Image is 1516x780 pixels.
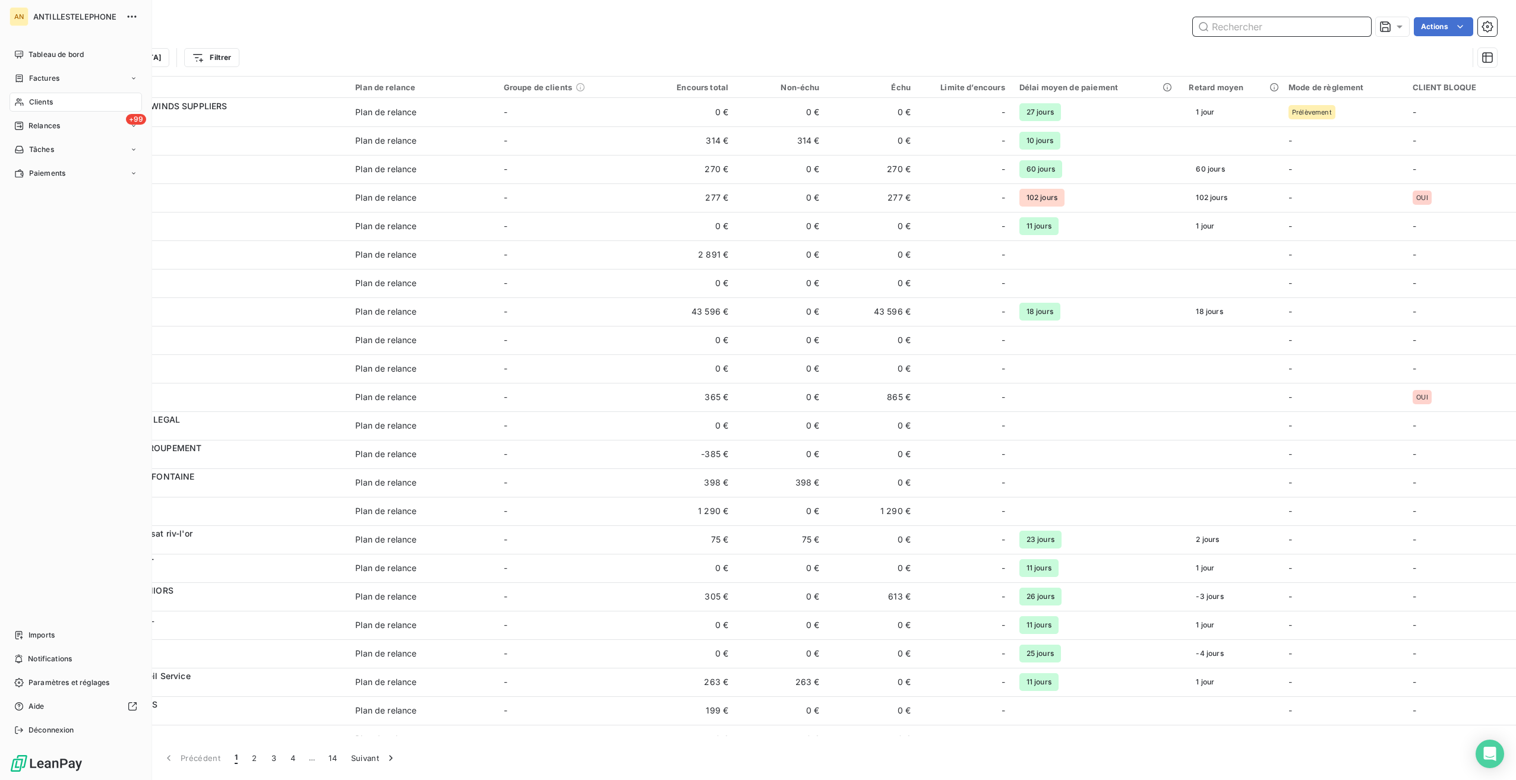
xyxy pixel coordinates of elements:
[504,506,507,516] span: -
[827,696,918,725] td: 0 €
[504,83,573,92] span: Groupe de clients
[827,212,918,240] td: 0 €
[1019,588,1062,605] span: 26 jours
[1288,335,1292,345] span: -
[504,306,507,316] span: -
[504,335,507,345] span: -
[82,283,341,295] span: 411108956
[1413,221,1416,231] span: -
[355,106,416,118] div: Plan de relance
[82,711,341,722] span: 411106327
[82,112,341,124] span: 411120056
[235,752,238,764] span: 1
[29,73,59,84] span: Factures
[82,625,341,637] span: 411107823
[735,696,826,725] td: 0 €
[827,497,918,525] td: 1 290 €
[1288,278,1292,288] span: -
[827,326,918,354] td: 0 €
[82,454,341,466] span: 411108642
[10,697,142,716] a: Aide
[1019,217,1059,235] span: 11 jours
[645,126,735,155] td: 314 €
[82,540,341,551] span: 411101063
[1413,306,1416,316] span: -
[735,126,826,155] td: 314 €
[735,611,826,639] td: 0 €
[184,48,239,67] button: Filtrer
[82,198,341,210] span: 411109466
[645,297,735,326] td: 43 596 €
[1002,363,1005,375] span: -
[1413,249,1416,259] span: -
[1288,534,1292,544] span: -
[1288,420,1292,430] span: -
[504,249,507,259] span: -
[10,754,83,773] img: Logo LeanPay
[1288,249,1292,259] span: -
[1189,103,1221,121] span: 1 jour
[1002,676,1005,688] span: -
[10,7,29,26] div: AN
[735,554,826,582] td: 0 €
[1413,420,1416,430] span: -
[735,297,826,326] td: 0 €
[504,192,507,202] span: -
[355,705,416,716] div: Plan de relance
[1413,363,1416,373] span: -
[827,269,918,297] td: 0 €
[827,554,918,582] td: 0 €
[735,383,826,411] td: 0 €
[1002,733,1005,745] span: -
[925,83,1005,92] div: Limite d’encours
[1413,563,1416,573] span: -
[82,169,341,181] span: 411105740
[1288,563,1292,573] span: -
[834,83,911,92] div: Échu
[1002,420,1005,432] span: -
[82,397,341,409] span: 411107095
[743,83,819,92] div: Non-échu
[504,392,507,402] span: -
[645,383,735,411] td: 365 €
[645,668,735,696] td: 263 €
[1189,303,1230,321] span: 18 jours
[504,278,507,288] span: -
[1292,109,1332,116] span: Prélèvement
[29,97,53,107] span: Clients
[1019,189,1065,207] span: 102 jours
[735,725,826,753] td: 0 €
[645,582,735,611] td: 305 €
[1288,164,1292,174] span: -
[645,354,735,383] td: 0 €
[355,477,416,489] div: Plan de relance
[645,411,735,440] td: 0 €
[645,98,735,126] td: 0 €
[29,121,60,131] span: Relances
[82,101,228,111] span: 12 T W S TRADE WINDS SUPPLIERS
[1019,303,1060,321] span: 18 jours
[827,582,918,611] td: 613 €
[1002,619,1005,631] span: -
[355,135,416,147] div: Plan de relance
[1288,677,1292,687] span: -
[827,440,918,468] td: 0 €
[1413,677,1416,687] span: -
[82,511,341,523] span: 411105988
[1189,645,1230,662] span: -4 jours
[1416,194,1427,201] span: OUI
[1288,363,1292,373] span: -
[283,746,302,771] button: 4
[1019,103,1061,121] span: 27 jours
[1416,394,1427,401] span: OUI
[1288,221,1292,231] span: -
[735,497,826,525] td: 0 €
[29,168,65,179] span: Paiements
[29,49,84,60] span: Tableau de bord
[504,591,507,601] span: -
[1288,449,1292,459] span: -
[1002,477,1005,489] span: -
[1413,135,1416,145] span: -
[1413,734,1416,744] span: -
[827,354,918,383] td: 0 €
